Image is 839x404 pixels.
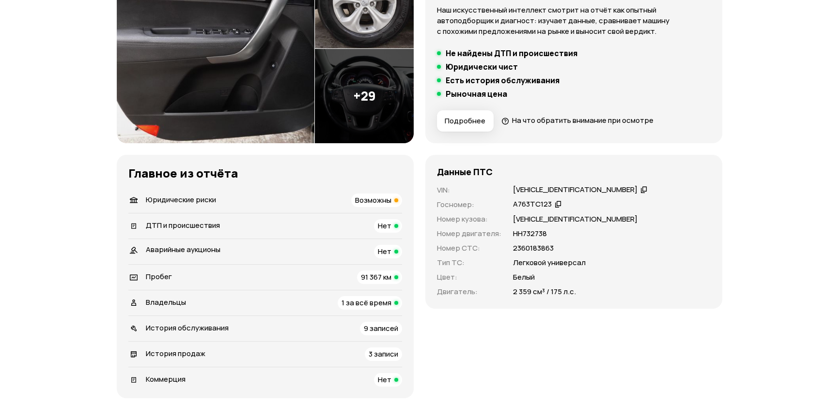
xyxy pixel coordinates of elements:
span: Возможны [355,195,391,205]
h5: Есть история обслуживания [446,75,559,85]
p: Цвет : [437,272,501,283]
span: На что обратить внимание при осмотре [512,115,653,125]
span: 1 за всё время [342,298,391,308]
span: Нет [378,246,391,256]
span: ДТП и происшествия [146,220,220,230]
span: 91 367 км [361,272,391,282]
p: [VEHICLE_IDENTIFICATION_NUMBER] [513,214,637,224]
div: [VEHICLE_IDENTIFICATION_NUMBER] [513,185,637,195]
span: 9 записей [364,323,398,333]
span: Владельцы [146,297,186,307]
p: Госномер : [437,199,501,210]
p: 2360183863 [513,243,554,254]
span: Аварийные аукционы [146,244,220,254]
span: История продаж [146,348,205,359]
p: Двигатель : [437,286,501,297]
h5: Юридически чист [446,62,518,72]
p: Белый [513,272,535,283]
span: Нет [378,374,391,385]
p: НН732738 [513,228,547,239]
span: Коммерция [146,374,186,384]
p: Номер двигателя : [437,228,501,239]
span: История обслуживания [146,323,229,333]
span: 3 записи [369,349,398,359]
p: Тип ТС : [437,257,501,268]
span: Нет [378,221,391,231]
div: А763ТС123 [513,199,552,209]
h5: Рыночная цена [446,89,507,99]
h4: Данные ПТС [437,166,493,177]
p: Номер кузова : [437,214,501,224]
button: Подробнее [437,110,494,132]
p: Номер СТС : [437,243,501,254]
h5: Не найдены ДТП и происшествия [446,48,577,58]
p: Наш искусственный интеллект смотрит на отчёт как опытный автоподборщик и диагност: изучает данные... [437,5,711,37]
span: Пробег [146,271,172,282]
a: На что обратить внимание при осмотре [501,115,653,125]
span: Подробнее [445,116,485,126]
p: Легковой универсал [513,257,586,268]
p: 2 359 см³ / 175 л.с. [513,286,576,297]
span: Юридические риски [146,195,216,205]
h3: Главное из отчёта [128,166,402,180]
p: VIN : [437,185,501,195]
